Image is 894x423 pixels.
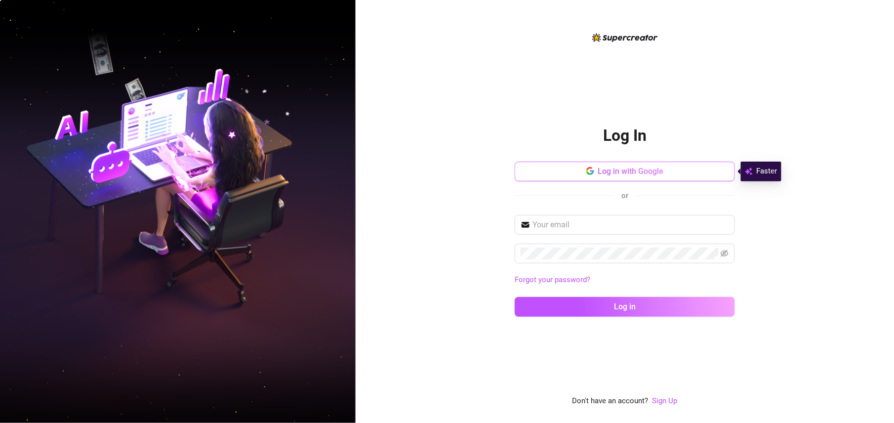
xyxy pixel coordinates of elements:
a: Forgot your password? [515,274,735,286]
input: Your email [532,219,729,231]
img: svg%3e [745,166,753,177]
button: Log in with Google [515,162,735,181]
img: logo-BBDzfeDw.svg [592,33,658,42]
span: eye-invisible [721,250,729,257]
span: Log in with Google [598,167,664,176]
a: Sign Up [652,395,678,407]
span: Log in [614,302,636,311]
span: or [621,191,628,200]
span: Don't have an account? [572,395,649,407]
button: Log in [515,297,735,317]
a: Forgot your password? [515,275,590,284]
a: Sign Up [652,396,678,405]
span: Faster [757,166,777,177]
h2: Log In [603,126,647,146]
